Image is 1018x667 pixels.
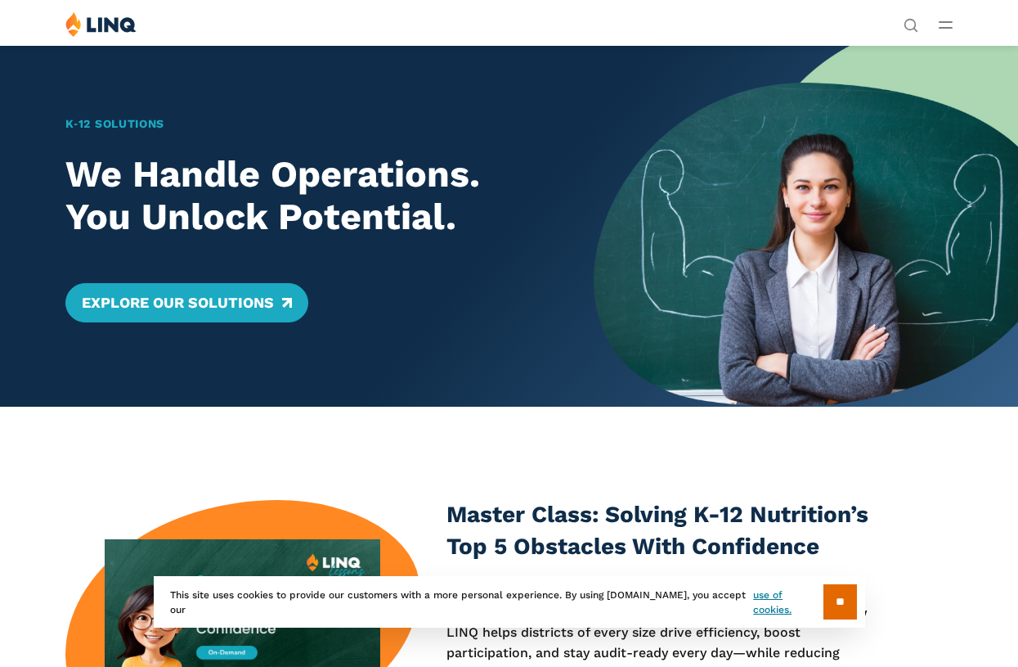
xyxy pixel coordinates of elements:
[65,283,308,322] a: Explore Our Solutions
[154,576,865,628] div: This site uses cookies to provide our customers with a more personal experience. By using [DOMAIN...
[753,588,823,617] a: use of cookies.
[65,11,137,37] img: LINQ | K‑12 Software
[65,153,553,237] h2: We Handle Operations. You Unlock Potential.
[904,11,918,31] nav: Utility Navigation
[65,115,553,133] h1: K‑12 Solutions
[904,16,918,31] button: Open Search Bar
[939,16,953,34] button: Open Main Menu
[446,498,877,564] h3: Master Class: Solving K-12 Nutrition’s Top 5 Obstacles With Confidence
[594,45,1018,407] img: Home Banner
